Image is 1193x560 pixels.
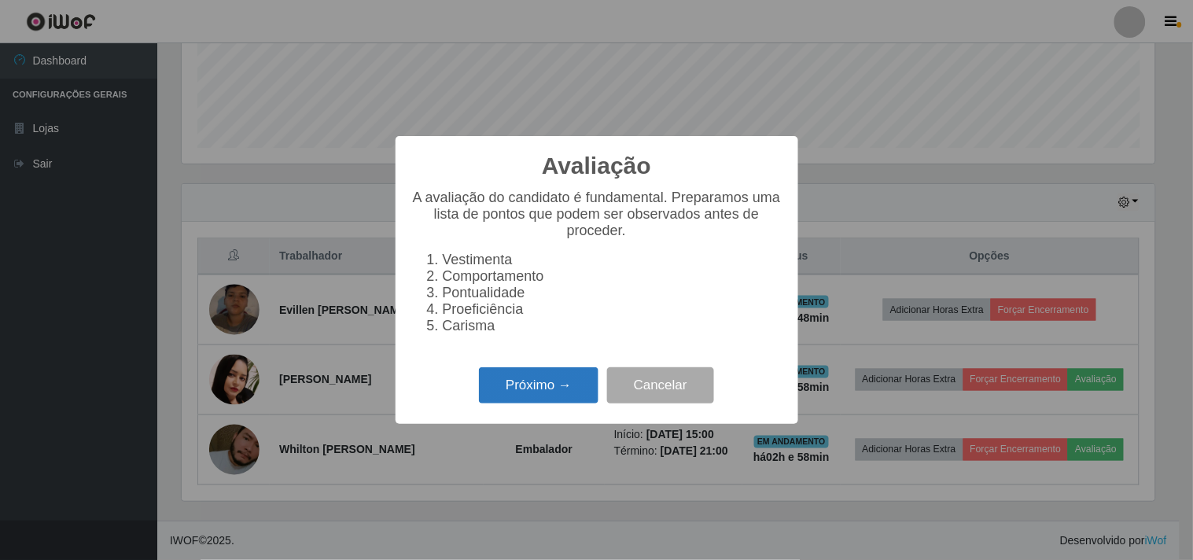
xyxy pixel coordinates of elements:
[479,367,598,404] button: Próximo →
[411,190,782,239] p: A avaliação do candidato é fundamental. Preparamos uma lista de pontos que podem ser observados a...
[443,318,782,334] li: Carisma
[542,152,651,180] h2: Avaliação
[443,285,782,301] li: Pontualidade
[607,367,714,404] button: Cancelar
[443,268,782,285] li: Comportamento
[443,252,782,268] li: Vestimenta
[443,301,782,318] li: Proeficiência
